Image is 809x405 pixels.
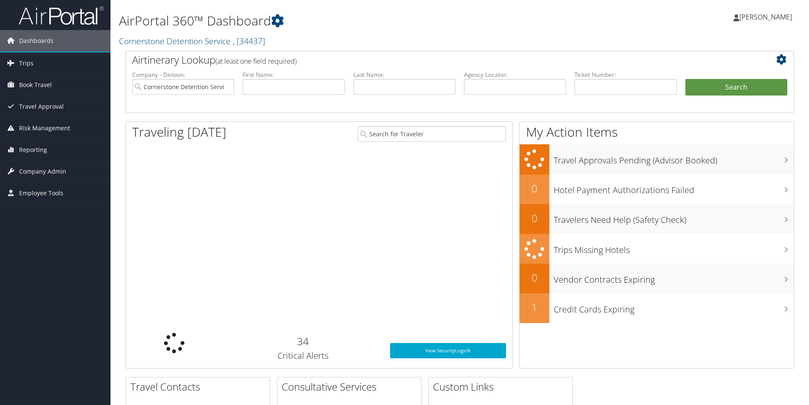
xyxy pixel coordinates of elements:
[358,126,506,142] input: Search for Traveler
[520,211,549,225] h2: 0
[520,264,794,293] a: 0Vendor Contracts Expiring
[520,204,794,234] a: 0Travelers Need Help (Safety Check)
[132,70,234,79] label: Company - Division:
[520,181,549,196] h2: 0
[19,183,63,204] span: Employee Tools
[19,161,66,182] span: Company Admin
[130,380,270,394] h2: Travel Contacts
[554,240,794,256] h3: Trips Missing Hotels
[739,12,792,22] span: [PERSON_NAME]
[390,343,506,358] a: View SecurityLogic®
[520,300,549,315] h2: 1
[685,79,787,96] button: Search
[554,299,794,315] h3: Credit Cards Expiring
[554,180,794,196] h3: Hotel Payment Authorizations Failed
[574,70,676,79] label: Ticket Number:
[520,234,794,264] a: Trips Missing Hotels
[119,35,265,47] a: Cornerstone Detention Service
[554,270,794,286] h3: Vendor Contracts Expiring
[19,6,104,25] img: airportal-logo.png
[119,12,573,30] h1: AirPortal 360™ Dashboard
[233,35,265,47] span: , [ 34437 ]
[229,334,377,349] h2: 34
[19,118,70,139] span: Risk Management
[19,139,47,160] span: Reporting
[520,174,794,204] a: 0Hotel Payment Authorizations Failed
[282,380,421,394] h2: Consultative Services
[464,70,566,79] label: Agency Locator:
[243,70,345,79] label: First Name:
[19,74,52,96] span: Book Travel
[19,96,64,117] span: Travel Approval
[215,56,297,66] span: (at least one field required)
[132,123,226,141] h1: Traveling [DATE]
[520,293,794,323] a: 1Credit Cards Expiring
[229,350,377,362] h3: Critical Alerts
[19,30,54,51] span: Dashboards
[132,53,732,67] h2: Airtinerary Lookup
[520,144,794,174] a: Travel Approvals Pending (Advisor Booked)
[520,123,794,141] h1: My Action Items
[19,53,34,74] span: Trips
[520,270,549,285] h2: 0
[354,70,455,79] label: Last Name:
[433,380,572,394] h2: Custom Links
[554,150,794,166] h3: Travel Approvals Pending (Advisor Booked)
[554,210,794,226] h3: Travelers Need Help (Safety Check)
[733,4,801,30] a: [PERSON_NAME]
